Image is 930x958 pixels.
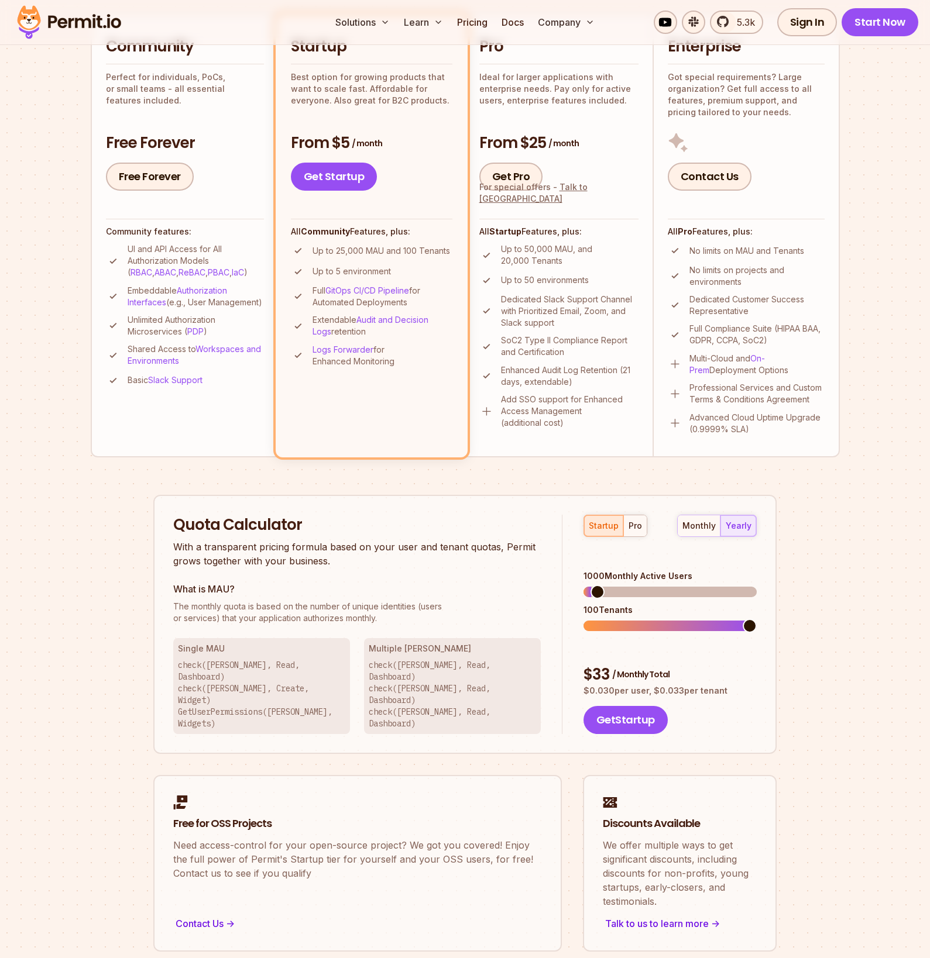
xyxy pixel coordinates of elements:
p: Multi-Cloud and Deployment Options [689,353,825,376]
p: Perfect for individuals, PoCs, or small teams - all essential features included. [106,71,264,106]
p: Up to 25,000 MAU and 100 Tenants [313,245,450,257]
p: Dedicated Customer Success Representative [689,294,825,317]
a: Logs Forwarder [313,344,373,354]
p: Embeddable (e.g., User Management) [128,285,264,308]
div: For special offers - [479,181,639,205]
h2: Free for OSS Projects [173,816,542,831]
a: Free Forever [106,163,194,191]
div: 1000 Monthly Active Users [584,570,757,582]
a: PDP [187,326,204,336]
h2: Pro [479,36,639,57]
h3: What is MAU? [173,582,541,596]
p: $ 0.030 per user, $ 0.033 per tenant [584,685,757,697]
a: IaC [232,267,244,277]
p: Ideal for larger applications with enterprise needs. Pay only for active users, enterprise featur... [479,71,639,106]
a: Authorization Interfaces [128,285,227,307]
p: Full Compliance Suite (HIPAA BAA, GDPR, CCPA, SoC2) [689,323,825,346]
div: 100 Tenants [584,604,757,616]
a: Get Startup [291,163,378,191]
h3: Single MAU [178,643,345,654]
a: Discounts AvailableWe offer multiple ways to get significant discounts, including discounts for n... [583,775,777,952]
span: The monthly quota is based on the number of unique identities (users [173,601,541,612]
h2: Enterprise [668,36,825,57]
span: -> [226,916,235,931]
p: Professional Services and Custom Terms & Conditions Agreement [689,382,825,405]
p: No limits on projects and environments [689,264,825,288]
a: Contact Us [668,163,751,191]
p: Need access-control for your open-source project? We got you covered! Enjoy the full power of Per... [173,838,542,880]
p: Best option for growing products that want to scale fast. Affordable for everyone. Also great for... [291,71,452,106]
a: Free for OSS ProjectsNeed access-control for your open-source project? We got you covered! Enjoy ... [153,775,562,952]
p: check([PERSON_NAME], Read, Dashboard) check([PERSON_NAME], Create, Widget) GetUserPermissions([PE... [178,659,345,729]
a: Start Now [842,8,918,36]
a: Sign In [777,8,838,36]
p: With a transparent pricing formula based on your user and tenant quotas, Permit grows together wi... [173,540,541,568]
span: / month [352,137,382,149]
button: Company [533,11,599,34]
strong: Community [301,226,350,236]
span: / month [548,137,579,149]
button: Solutions [331,11,394,34]
p: Unlimited Authorization Microservices ( ) [128,314,264,337]
h4: All Features, plus: [291,226,452,237]
strong: Pro [678,226,692,236]
p: check([PERSON_NAME], Read, Dashboard) check([PERSON_NAME], Read, Dashboard) check([PERSON_NAME], ... [369,659,536,729]
a: ABAC [155,267,176,277]
a: PBAC [208,267,229,277]
a: Pricing [452,11,492,34]
span: / Monthly Total [612,668,670,680]
h3: Multiple [PERSON_NAME] [369,643,536,654]
h2: Discounts Available [603,816,757,831]
h4: All Features, plus: [668,226,825,237]
a: ReBAC [179,267,205,277]
button: Learn [399,11,448,34]
p: No limits on MAU and Tenants [689,245,804,257]
p: Got special requirements? Large organization? Get full access to all features, premium support, a... [668,71,825,118]
p: Shared Access to [128,343,264,367]
h3: From $5 [291,133,452,154]
a: Audit and Decision Logs [313,315,428,336]
a: Docs [497,11,529,34]
p: UI and API Access for All Authorization Models ( , , , , ) [128,243,264,278]
p: SoC2 Type II Compliance Report and Certification [501,335,639,358]
p: Up to 50 environments [501,274,589,286]
img: Permit logo [12,2,126,42]
p: Up to 5 environment [313,266,391,277]
button: GetStartup [584,706,668,734]
p: Advanced Cloud Uptime Upgrade (0.9999% SLA) [689,412,825,435]
h2: Community [106,36,264,57]
a: 5.3k [710,11,763,34]
p: Enhanced Audit Log Retention (21 days, extendable) [501,364,639,388]
strong: Startup [489,226,521,236]
div: pro [629,520,642,532]
h2: Startup [291,36,452,57]
a: Slack Support [148,375,203,385]
p: Basic [128,374,203,386]
p: We offer multiple ways to get significant discounts, including discounts for non-profits, young s... [603,838,757,908]
a: GitOps CI/CD Pipeline [325,285,409,295]
a: Get Pro [479,163,543,191]
span: 5.3k [730,15,755,29]
p: for Enhanced Monitoring [313,344,452,367]
p: Up to 50,000 MAU, and 20,000 Tenants [501,243,639,267]
p: Full for Automated Deployments [313,285,452,308]
h4: All Features, plus: [479,226,639,237]
h2: Quota Calculator [173,515,541,536]
a: RBAC [131,267,152,277]
p: Add SSO support for Enhanced Access Management (additional cost) [501,394,639,429]
p: Dedicated Slack Support Channel with Prioritized Email, Zoom, and Slack support [501,294,639,329]
p: or services) that your application authorizes monthly. [173,601,541,624]
div: Contact Us [173,915,542,932]
a: On-Prem [689,353,765,375]
div: monthly [682,520,716,532]
h3: Free Forever [106,133,264,154]
h3: From $25 [479,133,639,154]
p: Extendable retention [313,314,452,337]
div: Talk to us to learn more [603,915,757,932]
div: $ 33 [584,664,757,685]
span: -> [711,916,720,931]
h4: Community features: [106,226,264,237]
